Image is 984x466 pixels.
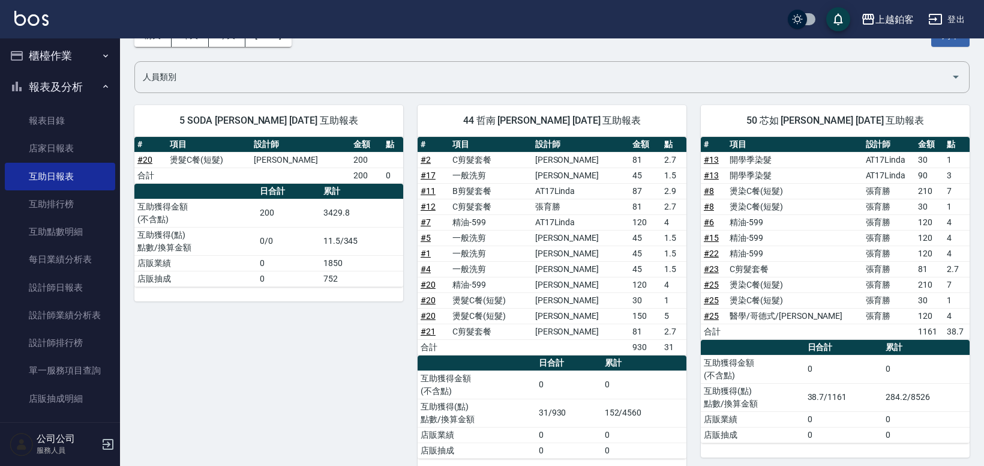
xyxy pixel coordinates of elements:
td: 120 [629,214,661,230]
td: 200 [257,199,320,227]
td: 210 [915,183,944,199]
td: 120 [915,214,944,230]
td: 醫學/哥德式/[PERSON_NAME] [727,308,862,324]
td: [PERSON_NAME] [532,308,630,324]
a: 報表目錄 [5,107,115,135]
a: #13 [704,155,719,165]
td: 1 [944,292,970,308]
img: Person [10,432,34,456]
td: 120 [915,246,944,261]
td: 81 [915,261,944,277]
td: 200 [350,168,383,183]
a: 設計師日報表 [5,274,115,301]
span: 5 SODA [PERSON_NAME] [DATE] 互助報表 [149,115,389,127]
a: 設計師排行榜 [5,329,115,357]
table: a dense table [701,137,970,340]
button: 報表及分析 [5,71,115,103]
td: [PERSON_NAME] [532,277,630,292]
td: 互助獲得金額 (不含點) [134,199,257,227]
td: 30 [915,292,944,308]
a: #25 [704,311,719,321]
a: #20 [137,155,152,165]
th: 設計師 [251,137,350,153]
td: 一般洗剪 [449,246,532,261]
td: 店販業績 [418,427,536,443]
td: 3 [944,168,970,183]
td: 11.5/345 [320,227,403,255]
a: 店販抽成明細 [5,385,115,413]
td: 0 [257,271,320,286]
td: 2.7 [661,324,686,339]
a: #7 [421,217,431,227]
td: 38.7/1161 [805,383,883,411]
table: a dense table [134,184,403,287]
th: 累計 [320,184,403,199]
th: 累計 [602,356,686,371]
td: 互助獲得(點) 點數/換算金額 [701,383,805,411]
input: 人員名稱 [140,67,946,88]
img: Logo [14,11,49,26]
td: 合計 [418,339,449,355]
td: 1 [944,199,970,214]
td: 一般洗剪 [449,168,532,183]
a: 設計師業績分析表 [5,301,115,329]
td: C剪髮套餐 [449,199,532,214]
td: 81 [629,324,661,339]
td: 一般洗剪 [449,261,532,277]
a: 互助日報表 [5,163,115,190]
td: 4 [944,246,970,261]
th: # [701,137,727,153]
button: 客戶管理 [5,417,115,449]
td: 店販抽成 [134,271,257,286]
td: 1 [661,292,686,308]
th: 項目 [449,137,532,153]
td: 81 [629,199,661,214]
td: 81 [629,152,661,168]
td: 284.2/8526 [883,383,970,411]
td: 7 [944,183,970,199]
th: # [418,137,449,153]
a: 店家日報表 [5,135,115,162]
td: [PERSON_NAME] [532,230,630,246]
td: 30 [629,292,661,308]
td: 燙髮C餐(短髮) [449,292,532,308]
td: 4 [944,308,970,324]
td: [PERSON_NAME] [532,152,630,168]
td: AT17Linda [863,168,915,183]
td: 45 [629,246,661,261]
td: 3429.8 [320,199,403,227]
td: 0 [805,427,883,443]
td: 0 [602,443,686,458]
td: 店販抽成 [701,427,805,443]
span: 44 哲南 [PERSON_NAME] [DATE] 互助報表 [432,115,672,127]
th: 點 [661,137,686,153]
th: 累計 [883,340,970,356]
a: #13 [704,171,719,180]
td: 店販抽成 [418,443,536,458]
h5: 公司公司 [37,433,98,445]
td: 1.5 [661,168,686,183]
td: 1850 [320,255,403,271]
td: 0 [536,427,602,443]
td: [PERSON_NAME] [532,261,630,277]
table: a dense table [701,340,970,443]
td: 1 [944,152,970,168]
td: 120 [915,308,944,324]
td: 2.7 [661,152,686,168]
td: 張育勝 [863,277,915,292]
td: 1.5 [661,261,686,277]
a: #5 [421,233,431,243]
td: C剪髮套餐 [449,324,532,339]
a: #15 [704,233,719,243]
td: 張育勝 [863,261,915,277]
td: 87 [629,183,661,199]
td: 0 [602,427,686,443]
td: 燙髮C餐(短髮) [167,152,251,168]
td: 4 [944,230,970,246]
a: #17 [421,171,436,180]
td: 152/4560 [602,399,686,427]
th: 日合計 [536,356,602,371]
td: 38.7 [944,324,970,339]
td: 0 [883,411,970,427]
td: 1.5 [661,246,686,261]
